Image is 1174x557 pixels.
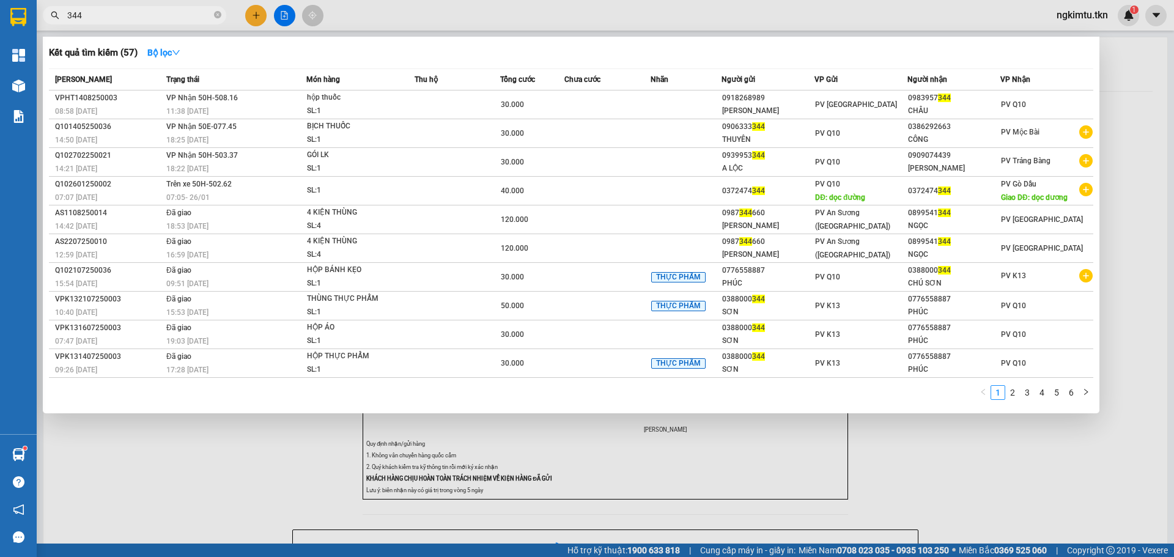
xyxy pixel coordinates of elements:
[307,149,399,162] div: GÓI LK
[166,164,209,173] span: 18:22 [DATE]
[55,164,97,173] span: 14:21 [DATE]
[501,301,524,310] span: 50.000
[991,386,1005,399] a: 1
[307,219,399,233] div: SL: 4
[722,334,814,347] div: SƠN
[166,75,199,84] span: Trạng thái
[938,237,951,246] span: 344
[1001,244,1083,253] span: PV [GEOGRAPHIC_DATA]
[1005,385,1020,400] li: 2
[1020,385,1035,400] li: 3
[908,248,1000,261] div: NGỌC
[739,237,752,246] span: 344
[815,158,840,166] span: PV Q10
[908,306,1000,319] div: PHÚC
[55,293,163,306] div: VPK132107250003
[1079,385,1093,400] li: Next Page
[55,337,97,345] span: 07:47 [DATE]
[1079,183,1093,196] span: plus-circle
[815,359,840,367] span: PV K13
[908,207,1000,219] div: 0899541
[1021,386,1034,399] a: 3
[55,149,163,162] div: Q102702250021
[752,151,765,160] span: 344
[13,504,24,515] span: notification
[55,107,97,116] span: 08:58 [DATE]
[23,446,27,450] sup: 1
[501,100,524,109] span: 30.000
[501,359,524,367] span: 30.000
[908,293,1000,306] div: 0776558887
[166,136,209,144] span: 18:25 [DATE]
[1065,386,1078,399] a: 6
[12,49,25,62] img: dashboard-icon
[938,94,951,102] span: 344
[55,75,112,84] span: [PERSON_NAME]
[10,8,26,26] img: logo-vxr
[307,363,399,377] div: SL: 1
[307,235,399,248] div: 4 KIỆN THÙNG
[12,110,25,123] img: solution-icon
[908,363,1000,376] div: PHÚC
[501,330,524,339] span: 30.000
[55,235,163,248] div: AS2207250010
[55,136,97,144] span: 14:50 [DATE]
[307,206,399,219] div: 4 KIỆN THÙNG
[722,105,814,117] div: [PERSON_NAME]
[908,92,1000,105] div: 0983957
[1050,386,1063,399] a: 5
[55,279,97,288] span: 15:54 [DATE]
[214,10,221,21] span: close-circle
[908,120,1000,133] div: 0386292663
[907,75,947,84] span: Người nhận
[938,186,951,195] span: 344
[722,149,814,162] div: 0939953
[1001,180,1036,188] span: PV Gò Dầu
[307,91,399,105] div: hộp thuốc
[651,358,706,369] span: THỰC PHẨM
[908,149,1000,162] div: 0909074439
[307,264,399,277] div: HỘP BÁNH KẸO
[49,46,138,59] h3: Kết quả tìm kiếm ( 57 )
[55,92,163,105] div: VPHT1408250003
[13,531,24,543] span: message
[651,301,706,312] span: THỰC PHẨM
[55,251,97,259] span: 12:59 [DATE]
[166,251,209,259] span: 16:59 [DATE]
[908,322,1000,334] div: 0776558887
[651,75,668,84] span: Nhãn
[908,133,1000,146] div: CÔNG
[501,244,528,253] span: 120.000
[815,301,840,310] span: PV K13
[55,178,163,191] div: Q102601250002
[501,186,524,195] span: 40.000
[722,322,814,334] div: 0388000
[980,388,987,396] span: left
[815,237,890,259] span: PV An Sương ([GEOGRAPHIC_DATA])
[1064,385,1079,400] li: 6
[815,100,897,109] span: PV [GEOGRAPHIC_DATA]
[814,75,838,84] span: VP Gửi
[752,122,765,131] span: 344
[976,385,991,400] li: Previous Page
[722,185,814,197] div: 0372474
[166,151,238,160] span: VP Nhận 50H-503.37
[166,279,209,288] span: 09:51 [DATE]
[991,385,1005,400] li: 1
[976,385,991,400] button: left
[722,363,814,376] div: SƠN
[908,350,1000,363] div: 0776558887
[564,75,600,84] span: Chưa cước
[1001,301,1026,310] span: PV Q10
[307,306,399,319] div: SL: 1
[739,208,752,217] span: 344
[12,448,25,461] img: warehouse-icon
[752,352,765,361] span: 344
[55,222,97,231] span: 14:42 [DATE]
[307,133,399,147] div: SL: 1
[501,129,524,138] span: 30.000
[722,92,814,105] div: 0918268989
[166,352,191,361] span: Đã giao
[166,366,209,374] span: 17:28 [DATE]
[1049,385,1064,400] li: 5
